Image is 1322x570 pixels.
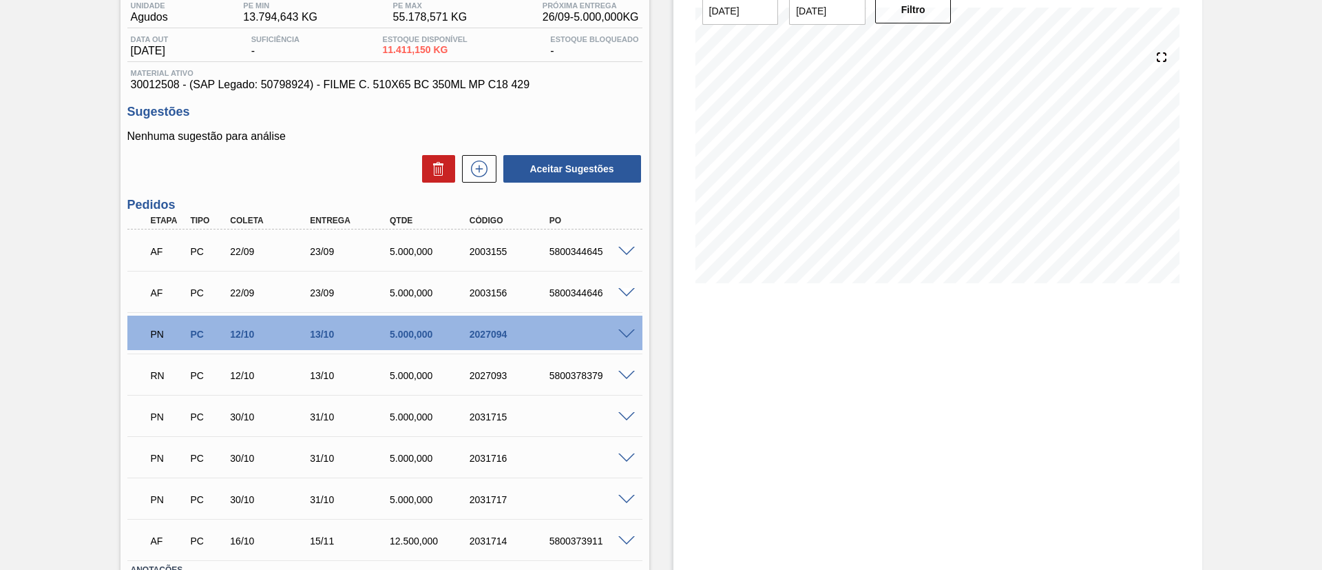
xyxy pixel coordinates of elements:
div: Pedido em Negociação [147,485,189,515]
div: Pedido de Compra [187,287,228,298]
p: PN [151,453,185,464]
div: 23/09/2025 [306,287,396,298]
span: 55.178,571 KG [393,11,468,23]
div: 30/10/2025 [227,453,316,464]
div: Nova sugestão [455,155,496,183]
div: Coleta [227,216,316,225]
div: 2031716 [466,453,556,464]
div: 5800344646 [546,287,636,298]
div: 2031717 [466,494,556,505]
button: Aceitar Sugestões [503,155,641,183]
div: 30/10/2025 [227,411,316,423]
div: Aguardando Faturamento [147,278,189,308]
span: Estoque Bloqueado [550,35,638,43]
span: Material ativo [131,69,639,77]
div: 12/10/2025 [227,370,316,381]
div: Pedido de Compra [187,411,228,423]
div: 22/09/2025 [227,246,316,257]
div: 22/09/2025 [227,287,316,298]
span: 30012508 - (SAP Legado: 50798924) - FILME C. 510X65 BC 350ML MP C18 429 [131,79,639,91]
span: 11.411,150 KG [383,45,468,55]
span: [DATE] [131,45,169,57]
p: RN [151,370,185,381]
div: PO [546,216,636,225]
div: Código [466,216,556,225]
div: Pedido de Compra [187,329,228,340]
div: 5800344645 [546,246,636,257]
div: Pedido em Negociação [147,402,189,432]
div: 2031714 [466,536,556,547]
h3: Sugestões [127,105,642,119]
div: Aguardando Faturamento [147,526,189,556]
div: 5.000,000 [386,453,476,464]
div: Etapa [147,216,189,225]
span: PE MIN [243,1,317,10]
div: 12/10/2025 [227,329,316,340]
span: 13.794,643 KG [243,11,317,23]
p: AF [151,246,185,257]
span: Unidade [131,1,168,10]
div: Pedido em Negociação [147,319,189,349]
div: Entrega [306,216,396,225]
div: 23/09/2025 [306,246,396,257]
div: Tipo [187,216,228,225]
div: 12.500,000 [386,536,476,547]
div: 2031715 [466,411,556,423]
div: Pedido de Compra [187,453,228,464]
span: Data out [131,35,169,43]
div: 13/10/2025 [306,329,396,340]
div: 31/10/2025 [306,494,396,505]
div: 5.000,000 [386,370,476,381]
span: Estoque Disponível [383,35,468,43]
div: 2003156 [466,287,556,298]
span: Próxima Entrega [543,1,639,10]
div: 5.000,000 [386,246,476,257]
p: PN [151,411,185,423]
div: Em renegociação [147,360,189,391]
div: - [248,35,303,57]
div: 31/10/2025 [306,411,396,423]
p: PN [151,329,185,340]
div: Pedido em Negociação [147,443,189,474]
p: AF [151,536,185,547]
span: Agudos [131,11,168,23]
div: Pedido de Compra [187,536,228,547]
div: Excluir Sugestões [415,155,455,183]
div: Pedido de Compra [187,370,228,381]
div: Aguardando Faturamento [147,236,189,267]
p: Nenhuma sugestão para análise [127,130,642,143]
h3: Pedidos [127,198,642,212]
div: 5800378379 [546,370,636,381]
div: 16/10/2025 [227,536,316,547]
div: 5.000,000 [386,287,476,298]
p: PN [151,494,185,505]
div: 2027094 [466,329,556,340]
div: 15/11/2025 [306,536,396,547]
div: 30/10/2025 [227,494,316,505]
div: Aceitar Sugestões [496,154,642,184]
div: 2003155 [466,246,556,257]
div: 31/10/2025 [306,453,396,464]
div: 5.000,000 [386,411,476,423]
div: Qtde [386,216,476,225]
div: 2027093 [466,370,556,381]
div: Pedido de Compra [187,246,228,257]
div: 5.000,000 [386,494,476,505]
span: Suficiência [251,35,300,43]
span: PE MAX [393,1,468,10]
div: 5800373911 [546,536,636,547]
div: 13/10/2025 [306,370,396,381]
span: 26/09 - 5.000,000 KG [543,11,639,23]
div: - [547,35,642,57]
p: AF [151,287,185,298]
div: Pedido de Compra [187,494,228,505]
div: 5.000,000 [386,329,476,340]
